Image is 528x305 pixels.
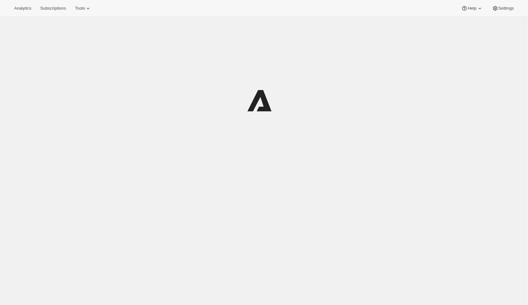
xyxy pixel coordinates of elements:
[488,4,518,13] button: Settings
[457,4,487,13] button: Help
[468,6,476,11] span: Help
[10,4,35,13] button: Analytics
[498,6,514,11] span: Settings
[40,6,66,11] span: Subscriptions
[75,6,85,11] span: Tools
[71,4,95,13] button: Tools
[14,6,31,11] span: Analytics
[36,4,70,13] button: Subscriptions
